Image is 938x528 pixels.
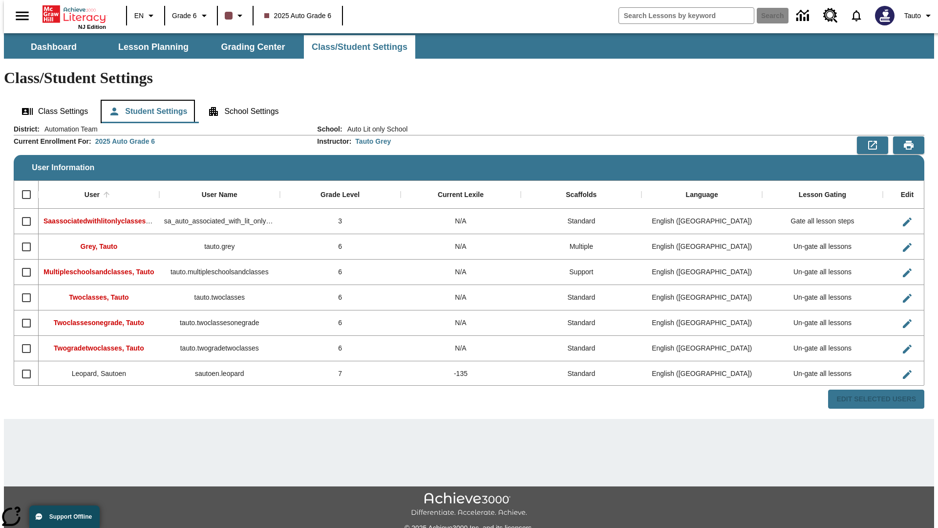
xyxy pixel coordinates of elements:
button: Grade: Grade 6, Select a grade [168,7,214,24]
div: Gate all lesson steps [762,209,883,234]
span: Auto Lit only School [342,124,408,134]
div: Home [43,3,106,30]
div: Un-gate all lessons [762,285,883,310]
div: N/A [401,209,521,234]
div: User Information [14,124,924,409]
div: 6 [280,336,401,361]
span: 2025 Auto Grade 6 [264,11,332,21]
button: Edit User [897,288,917,308]
div: Support [521,260,641,285]
div: Un-gate all lessons [762,310,883,336]
span: Leopard, Sautoen [72,370,126,377]
div: Standard [521,336,641,361]
div: User Name [202,191,237,199]
span: Tauto [904,11,921,21]
div: English (US) [641,260,762,285]
span: Grade 6 [172,11,197,21]
a: Notifications [844,3,869,28]
div: Multiple [521,234,641,260]
div: Tauto Grey [355,136,391,146]
button: Class Settings [14,100,96,123]
span: Class/Student Settings [312,42,407,53]
div: English (US) [641,234,762,260]
div: SubNavbar [4,33,934,59]
div: 6 [280,260,401,285]
h2: Instructor : [317,137,351,146]
div: Standard [521,285,641,310]
div: Language [686,191,718,199]
div: 7 [280,361,401,387]
button: Grading Center [204,35,302,59]
button: School Settings [200,100,286,123]
div: Scaffolds [566,191,597,199]
div: English (US) [641,310,762,336]
div: tauto.twoclasses [159,285,280,310]
button: Open side menu [8,1,37,30]
span: Grey, Tauto [81,242,118,250]
span: Support Offline [49,513,92,520]
button: Class/Student Settings [304,35,415,59]
img: Achieve3000 Differentiate Accelerate Achieve [411,492,527,517]
div: tauto.grey [159,234,280,260]
button: Lesson Planning [105,35,202,59]
div: 6 [280,285,401,310]
div: -135 [401,361,521,387]
div: 6 [280,310,401,336]
span: Twogradetwoclasses, Tauto [54,344,144,352]
div: Grade Level [320,191,360,199]
span: Twoclassesonegrade, Tauto [54,319,144,327]
div: 2025 Auto Grade 6 [95,136,155,146]
button: Select a new avatar [869,3,900,28]
input: search field [619,8,754,23]
h2: School : [317,125,342,133]
div: Current Lexile [438,191,484,199]
div: N/A [401,336,521,361]
div: Un-gate all lessons [762,336,883,361]
button: Edit User [897,365,917,384]
div: Un-gate all lessons [762,260,883,285]
span: Grading Center [221,42,285,53]
div: Standard [521,209,641,234]
span: Dashboard [31,42,77,53]
button: Edit User [897,263,917,283]
a: Data Center [790,2,817,29]
div: English (US) [641,209,762,234]
button: Edit User [897,314,917,333]
div: N/A [401,234,521,260]
button: Profile/Settings [900,7,938,24]
div: N/A [401,285,521,310]
div: 3 [280,209,401,234]
div: tauto.twogradetwoclasses [159,336,280,361]
h2: District : [14,125,40,133]
button: Print Preview [893,136,924,154]
div: English (US) [641,285,762,310]
div: tauto.twoclassesonegrade [159,310,280,336]
h1: Class/Student Settings [4,69,934,87]
div: N/A [401,310,521,336]
div: User [85,191,100,199]
span: Lesson Planning [118,42,189,53]
div: Un-gate all lessons [762,361,883,387]
a: Resource Center, Will open in new tab [817,2,844,29]
span: Saassociatedwithlitonlyclasses, Saassociatedwithlitonlyclasses [43,217,252,225]
span: EN [134,11,144,21]
div: Standard [521,310,641,336]
div: sa_auto_associated_with_lit_only_classes [159,209,280,234]
div: sautoen.leopard [159,361,280,387]
button: Support Offline [29,506,100,528]
h2: Current Enrollment For : [14,137,91,146]
div: Standard [521,361,641,387]
button: Dashboard [5,35,103,59]
span: NJ Edition [78,24,106,30]
a: Home [43,4,106,24]
button: Edit User [897,238,917,257]
button: Language: EN, Select a language [130,7,161,24]
button: Student Settings [101,100,195,123]
button: Export to CSV [857,136,888,154]
div: English (US) [641,361,762,387]
button: Class color is dark brown. Change class color [221,7,250,24]
button: Edit User [897,339,917,359]
button: Edit User [897,212,917,232]
div: SubNavbar [4,35,416,59]
span: Multipleschoolsandclasses, Tauto [43,268,154,276]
